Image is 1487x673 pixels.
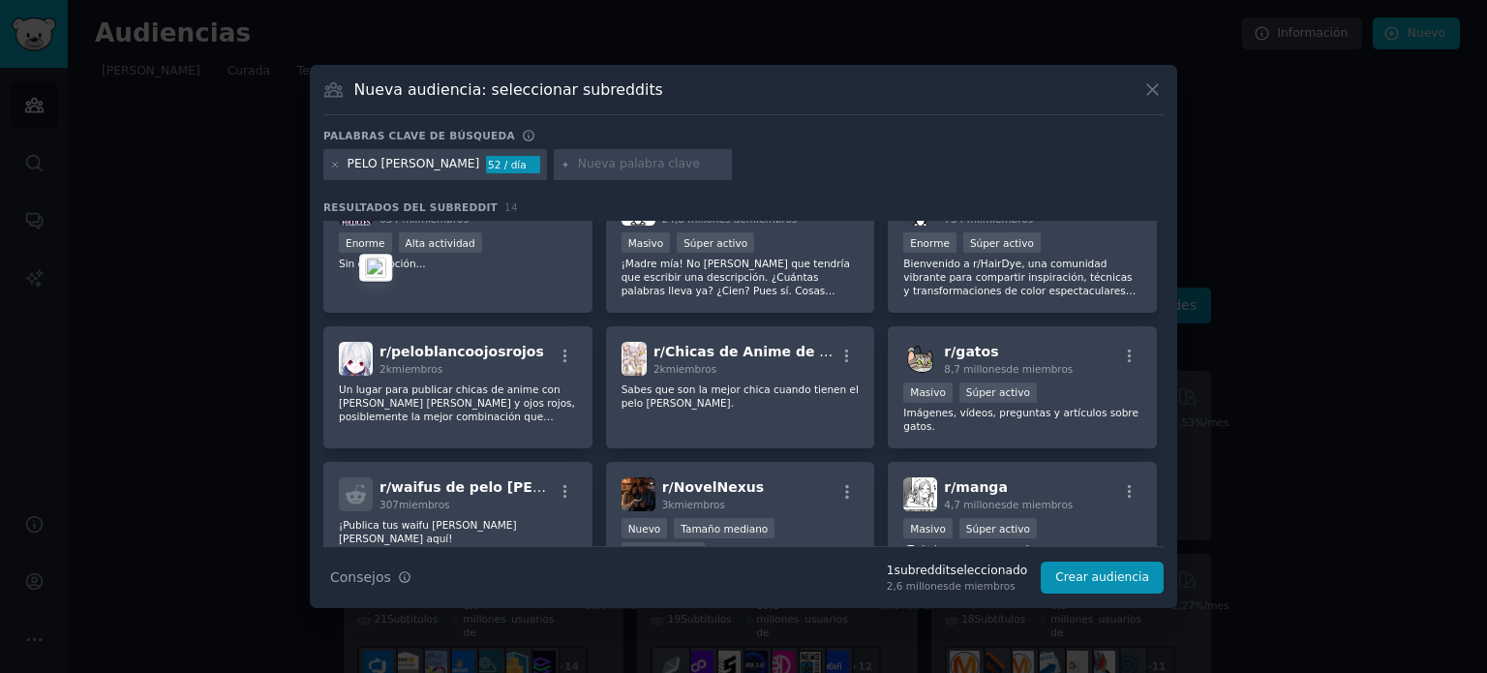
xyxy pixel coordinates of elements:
[391,344,544,359] font: peloblancoojosrojos
[895,564,951,577] font: subreddit
[488,159,527,170] font: 52 / día
[674,499,724,510] font: miembros
[662,499,675,510] font: 3k
[578,156,725,173] input: Nueva palabra clave
[674,479,764,495] font: NovelNexus
[379,499,399,510] font: 307
[944,499,1006,510] font: 4,7 millones
[392,363,442,375] font: miembros
[665,344,945,359] font: Chicas de Anime de [PERSON_NAME]
[379,344,391,359] font: r/
[951,564,1028,577] font: seleccionado
[887,564,895,577] font: 1
[653,344,665,359] font: r/
[628,237,664,249] font: Masivo
[622,258,852,337] font: ¡Madre mía! No [PERSON_NAME] que tendría que escribir una descripción. ¿Cuántas palabras lleva ya...
[348,157,480,170] font: PELO [PERSON_NAME]
[903,477,937,511] img: manga
[379,363,392,375] font: 2k
[339,383,575,436] font: Un lugar para publicar chicas de anime con [PERSON_NAME] [PERSON_NAME] y ojos rojos, posiblemente...
[887,580,949,592] font: 2,6 millones
[323,130,515,141] font: Palabras clave de búsqueda
[622,383,859,409] font: Sabes que son la mejor chica cuando tienen el pelo [PERSON_NAME].
[339,342,373,376] img: peloblancoojosrojos
[956,479,1007,495] font: manga
[399,499,449,510] font: miembros
[944,479,956,495] font: r/
[323,561,418,595] button: Consejos
[956,344,998,359] font: gatos
[910,523,946,535] font: Masivo
[903,543,1138,623] font: ¡Todo lo que sea manga! (¡Manhwa/[PERSON_NAME] también está bien!) ¡Discute capítulos semanales, ...
[504,201,518,213] font: 14
[681,523,768,535] font: Tamaño mediano
[949,580,1016,592] font: de miembros
[666,363,716,375] font: miembros
[944,363,1006,375] font: 8,7 millones
[379,479,391,495] font: r/
[966,386,1030,398] font: Súper activo
[653,363,666,375] font: 2k
[1006,363,1073,375] font: de miembros
[622,342,647,376] img: Chicas de anime de pelo blanco
[903,258,1138,351] font: Bienvenido a r/HairDye, una comunidad vibrante para compartir inspiración, técnicas y transformac...
[323,201,498,213] font: Resultados del subreddit
[970,237,1034,249] font: Súper activo
[903,342,937,376] img: gatos
[1006,499,1073,510] font: de miembros
[1041,562,1164,595] button: Crear audiencia
[391,479,633,495] font: waifus de pelo [PERSON_NAME]
[406,237,475,249] font: Alta actividad
[339,519,516,544] font: ¡Publica tus waifu [PERSON_NAME] [PERSON_NAME] aquí!
[910,386,946,398] font: Masivo
[628,523,661,535] font: Nuevo
[1055,570,1149,584] font: Crear audiencia
[683,237,747,249] font: Súper activo
[944,344,956,359] font: r/
[339,258,426,269] font: Sin descripción...
[903,407,1138,432] font: Imágenes, vídeos, preguntas y artículos sobre gatos.
[910,237,950,249] font: Enorme
[346,237,385,249] font: Enorme
[330,569,391,585] font: Consejos
[966,523,1030,535] font: Súper activo
[354,80,663,99] font: Nueva audiencia: seleccionar subreddits
[662,479,674,495] font: r/
[622,477,655,511] img: NovelNexus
